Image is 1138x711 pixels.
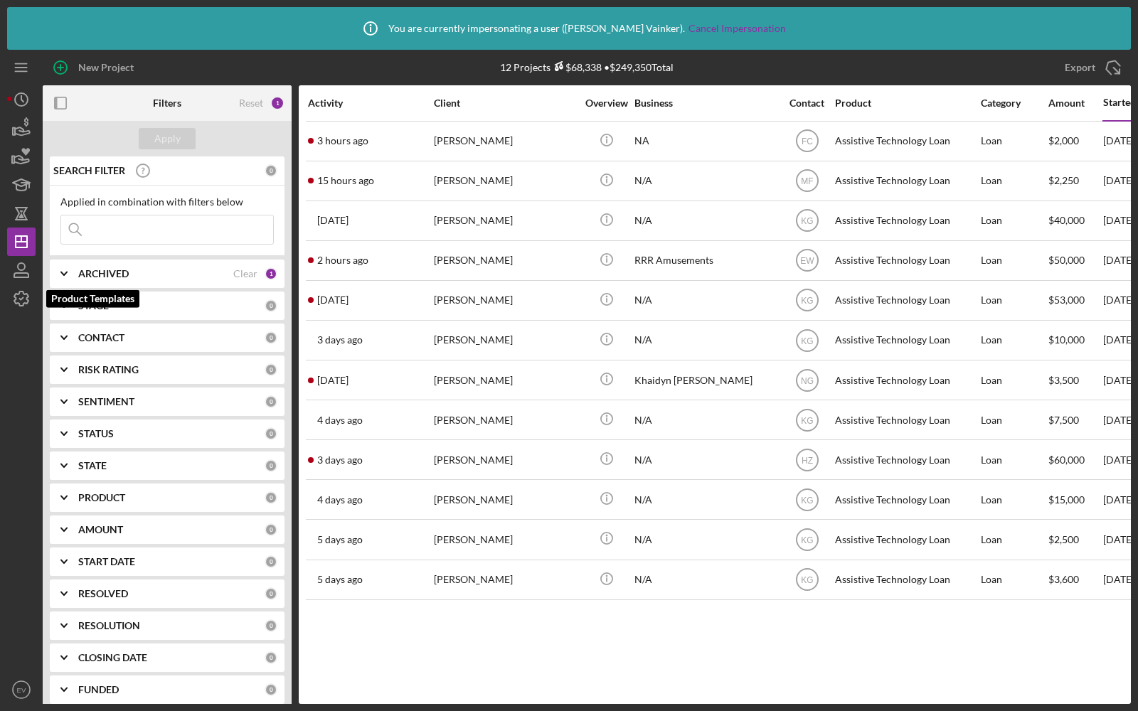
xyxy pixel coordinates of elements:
text: KG [801,336,813,346]
span: $3,600 [1048,573,1079,585]
div: 0 [265,427,277,440]
div: N/A [634,520,777,558]
div: [PERSON_NAME] [434,202,576,240]
b: SEARCH FILTER [53,165,125,176]
text: KG [801,415,813,425]
span: $2,500 [1048,533,1079,545]
div: 0 [265,555,277,568]
span: $50,000 [1048,254,1085,266]
div: Assistive Technology Loan [835,162,977,200]
div: New Project [78,53,134,82]
text: NG [801,375,814,385]
div: Assistive Technology Loan [835,282,977,319]
div: N/A [634,202,777,240]
div: N/A [634,401,777,439]
div: [PERSON_NAME] [434,441,576,479]
text: KG [801,575,813,585]
text: KG [801,495,813,505]
button: EV [7,675,36,704]
div: 0 [265,651,277,664]
div: N/A [634,481,777,518]
span: $53,000 [1048,294,1085,306]
div: 0 [265,164,277,177]
div: 1 [265,267,277,280]
div: 12 Projects • $249,350 Total [500,61,674,73]
div: [PERSON_NAME] [434,401,576,439]
text: HZ [802,455,813,465]
div: Activity [308,97,432,109]
div: Assistive Technology Loan [835,520,977,558]
span: $7,500 [1048,414,1079,426]
text: FC [802,137,813,146]
div: N/A [634,321,777,359]
time: 2025-08-30 03:10 [317,574,363,585]
b: RESOLUTION [78,620,140,631]
span: $40,000 [1048,214,1085,226]
b: CONTACT [78,332,124,343]
div: Assistive Technology Loan [835,401,977,439]
b: AMOUNT [78,524,123,535]
div: Reset [239,97,263,109]
div: $68,338 [551,61,602,73]
div: 0 [265,523,277,536]
div: Loan [981,561,1047,599]
time: 2025-09-01 23:21 [317,375,349,386]
div: Applied in combination with filters below [60,196,274,208]
div: Assistive Technology Loan [835,441,977,479]
div: 0 [265,363,277,376]
time: 2025-08-30 04:25 [317,534,363,545]
text: KG [801,216,813,226]
div: 1 [270,96,284,110]
time: 2025-08-30 14:55 [317,494,363,506]
div: Assistive Technology Loan [835,481,977,518]
b: SENTIMENT [78,396,134,407]
span: $15,000 [1048,493,1085,506]
div: Loan [981,122,1047,160]
span: $2,000 [1048,134,1079,146]
div: [PERSON_NAME] [434,361,576,399]
div: [PERSON_NAME] [434,242,576,279]
div: 0 [265,619,277,632]
div: Assistive Technology Loan [835,122,977,160]
div: [PERSON_NAME] [434,162,576,200]
b: ARCHIVED [78,268,129,279]
div: Khaidyn [PERSON_NAME] [634,361,777,399]
time: 2025-08-31 18:31 [317,334,363,346]
div: Client [434,97,576,109]
b: START DATE [78,556,135,567]
text: KG [801,296,813,306]
div: RRR Amusements [634,242,777,279]
div: Loan [981,481,1047,518]
div: Loan [981,282,1047,319]
div: [PERSON_NAME] [434,520,576,558]
b: FUNDED [78,684,119,695]
text: EW [800,256,814,266]
div: Export [1065,53,1095,82]
b: CLOSING DATE [78,652,147,663]
div: Assistive Technology Loan [835,561,977,599]
div: [PERSON_NAME] [434,481,576,518]
div: [PERSON_NAME] [434,561,576,599]
span: $10,000 [1048,333,1085,346]
div: Apply [154,128,181,149]
div: Loan [981,361,1047,399]
div: Contact [780,97,834,109]
div: [PERSON_NAME] [434,321,576,359]
div: N/A [634,162,777,200]
div: You are currently impersonating a user ( [PERSON_NAME] Vainker ). [353,11,786,46]
button: New Project [43,53,148,82]
div: N/A [634,561,777,599]
div: 0 [265,683,277,696]
div: 0 [265,491,277,504]
div: Clear [233,268,257,279]
div: N/A [634,282,777,319]
div: N/A [634,441,777,479]
div: Started [1103,97,1136,108]
b: STAGE [78,300,109,311]
div: Category [981,97,1047,109]
div: 0 [265,587,277,600]
button: Export [1051,53,1131,82]
b: STATE [78,460,107,471]
div: Loan [981,441,1047,479]
b: Filters [153,97,181,109]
